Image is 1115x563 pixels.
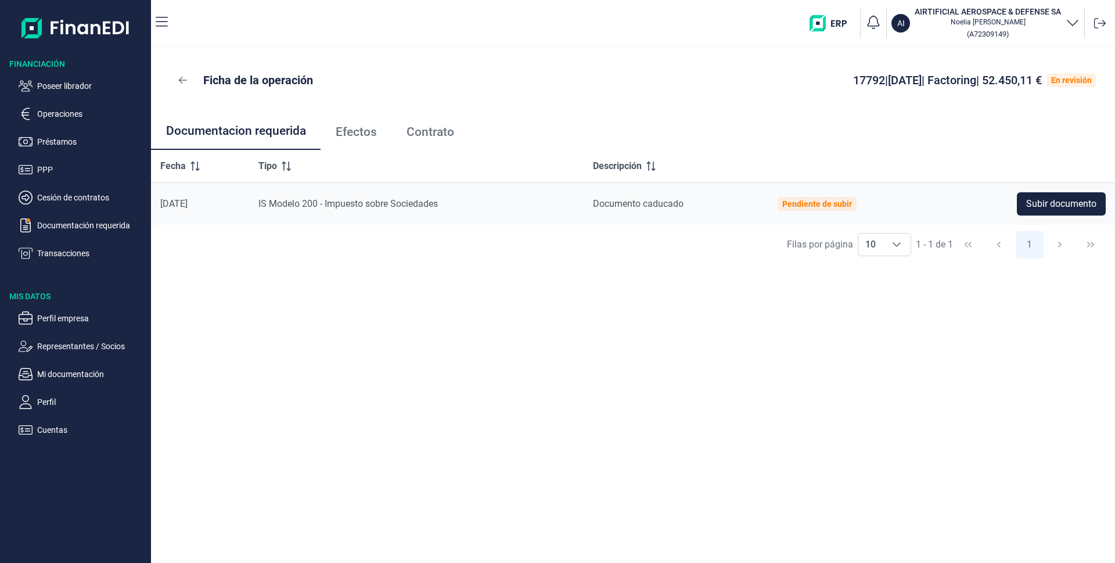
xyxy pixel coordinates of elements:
[37,107,146,121] p: Operaciones
[21,9,130,46] img: Logo de aplicación
[19,246,146,260] button: Transacciones
[160,159,186,173] span: Fecha
[166,125,306,137] span: Documentacion requerida
[19,79,146,93] button: Poseer librador
[897,17,905,29] p: AI
[37,339,146,353] p: Representantes / Socios
[321,113,391,151] a: Efectos
[19,191,146,205] button: Cesión de contratos
[1016,231,1044,259] button: Page 1
[407,126,454,138] span: Contrato
[151,113,321,151] a: Documentacion requerida
[37,367,146,381] p: Mi documentación
[203,72,313,88] p: Ficha de la operación
[19,339,146,353] button: Representantes / Socios
[1017,192,1106,216] button: Subir documento
[883,234,911,256] div: Choose
[37,191,146,205] p: Cesión de contratos
[1051,76,1092,85] div: En revisión
[19,395,146,409] button: Perfil
[593,198,684,209] span: Documento caducado
[810,15,855,31] img: erp
[37,79,146,93] p: Poseer librador
[19,163,146,177] button: PPP
[593,159,642,173] span: Descripción
[915,6,1061,17] h3: AIRTIFICIAL AEROSPACE & DEFENSE SA
[37,311,146,325] p: Perfil empresa
[985,231,1013,259] button: Previous Page
[19,367,146,381] button: Mi documentación
[19,311,146,325] button: Perfil empresa
[954,231,982,259] button: First Page
[19,135,146,149] button: Préstamos
[1046,231,1074,259] button: Next Page
[787,238,853,252] div: Filas por página
[1026,197,1096,211] span: Subir documento
[19,107,146,121] button: Operaciones
[915,17,1061,27] p: Noelia [PERSON_NAME]
[391,113,469,151] a: Contrato
[782,199,852,209] div: Pendiente de subir
[37,135,146,149] p: Préstamos
[37,395,146,409] p: Perfil
[160,198,240,210] div: [DATE]
[37,218,146,232] p: Documentación requerida
[37,423,146,437] p: Cuentas
[336,126,377,138] span: Efectos
[19,218,146,232] button: Documentación requerida
[967,30,1009,38] small: Copiar cif
[916,240,953,249] span: 1 - 1 de 1
[37,163,146,177] p: PPP
[858,234,883,256] span: 10
[1077,231,1105,259] button: Last Page
[37,246,146,260] p: Transacciones
[853,73,1042,87] span: 17792 | [DATE] | Factoring | 52.450,11 €
[258,198,438,209] span: IS Modelo 200 - Impuesto sobre Sociedades
[891,6,1080,41] button: AIAIRTIFICIAL AEROSPACE & DEFENSE SANoelia [PERSON_NAME](A72309149)
[258,159,277,173] span: Tipo
[19,423,146,437] button: Cuentas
